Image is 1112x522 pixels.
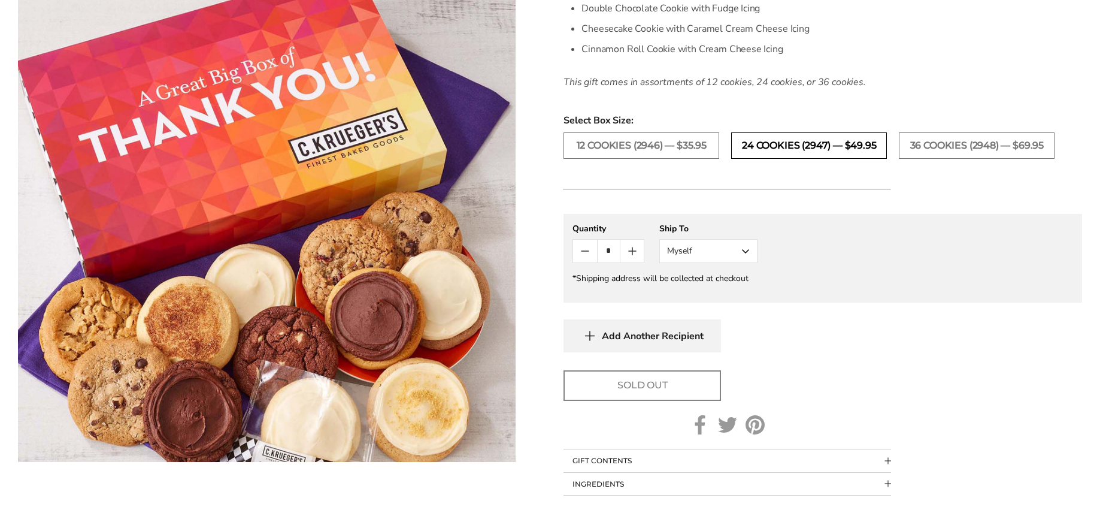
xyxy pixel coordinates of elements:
input: Quantity [597,240,620,262]
li: Cinnamon Roll Cookie with Cream Cheese Icing [581,39,891,59]
button: Collapsible block button [563,449,891,472]
div: *Shipping address will be collected at checkout [572,273,1073,284]
span: Add Another Recipient [602,330,704,342]
button: Sold Out [563,370,721,401]
li: Cheesecake Cookie with Caramel Cream Cheese Icing [581,19,891,39]
label: 24 COOKIES (2947) — $49.95 [731,132,887,159]
a: Twitter [718,415,737,435]
iframe: Sign Up via Text for Offers [10,476,124,512]
button: Myself [659,239,758,263]
label: 12 COOKIES (2946) — $35.95 [563,132,719,159]
div: Quantity [572,223,644,234]
button: Add Another Recipient [563,319,721,352]
button: Count minus [573,240,596,262]
button: Count plus [620,240,644,262]
a: Facebook [690,415,710,435]
span: Select Box Size: [563,113,1082,128]
button: Collapsible block button [563,473,891,496]
label: 36 COOKIES (2948) — $69.95 [899,132,1055,159]
gfm-form: New recipient [563,214,1082,303]
div: Ship To [659,223,758,234]
a: Pinterest [746,415,765,435]
i: This gift comes in assortments of 12 cookies, 24 cookies, or 36 cookies. [563,76,865,89]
